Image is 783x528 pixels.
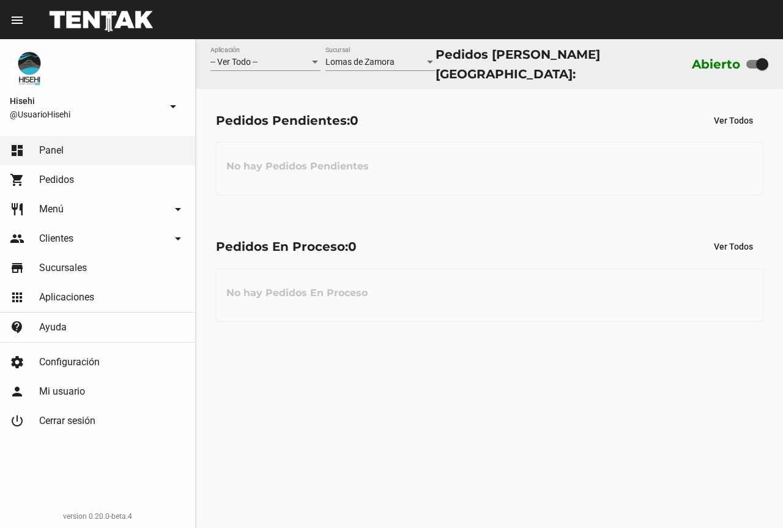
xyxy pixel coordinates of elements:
[732,479,771,516] iframe: chat widget
[10,202,24,217] mat-icon: restaurant
[39,144,64,157] span: Panel
[171,202,185,217] mat-icon: arrow_drop_down
[171,231,185,246] mat-icon: arrow_drop_down
[10,94,161,108] span: Hisehi
[704,110,763,132] button: Ver Todos
[325,57,395,67] span: Lomas de Zamora
[10,355,24,370] mat-icon: settings
[217,275,377,311] h3: No hay Pedidos En Proceso
[166,99,180,114] mat-icon: arrow_drop_down
[39,385,85,398] span: Mi usuario
[39,203,64,215] span: Menú
[10,414,24,428] mat-icon: power_settings_new
[692,54,741,74] label: Abierto
[39,415,95,427] span: Cerrar sesión
[10,384,24,399] mat-icon: person
[39,356,100,368] span: Configuración
[10,143,24,158] mat-icon: dashboard
[704,236,763,258] button: Ver Todos
[10,510,185,522] div: version 0.20.0-beta.4
[10,173,24,187] mat-icon: shopping_cart
[10,49,49,88] img: b10aa081-330c-4927-a74e-08896fa80e0a.jpg
[39,321,67,333] span: Ayuda
[10,108,161,121] span: @UsuarioHisehi
[10,320,24,335] mat-icon: contact_support
[10,13,24,28] mat-icon: menu
[714,242,753,251] span: Ver Todos
[210,57,258,67] span: -- Ver Todo --
[350,113,358,128] span: 0
[216,111,358,130] div: Pedidos Pendientes:
[39,232,73,245] span: Clientes
[10,231,24,246] mat-icon: people
[217,148,379,185] h3: No hay Pedidos Pendientes
[436,45,686,84] div: Pedidos [PERSON_NAME][GEOGRAPHIC_DATA]:
[216,237,357,256] div: Pedidos En Proceso:
[39,291,94,303] span: Aplicaciones
[348,239,357,254] span: 0
[39,262,87,274] span: Sucursales
[10,290,24,305] mat-icon: apps
[10,261,24,275] mat-icon: store
[39,174,74,186] span: Pedidos
[714,116,753,125] span: Ver Todos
